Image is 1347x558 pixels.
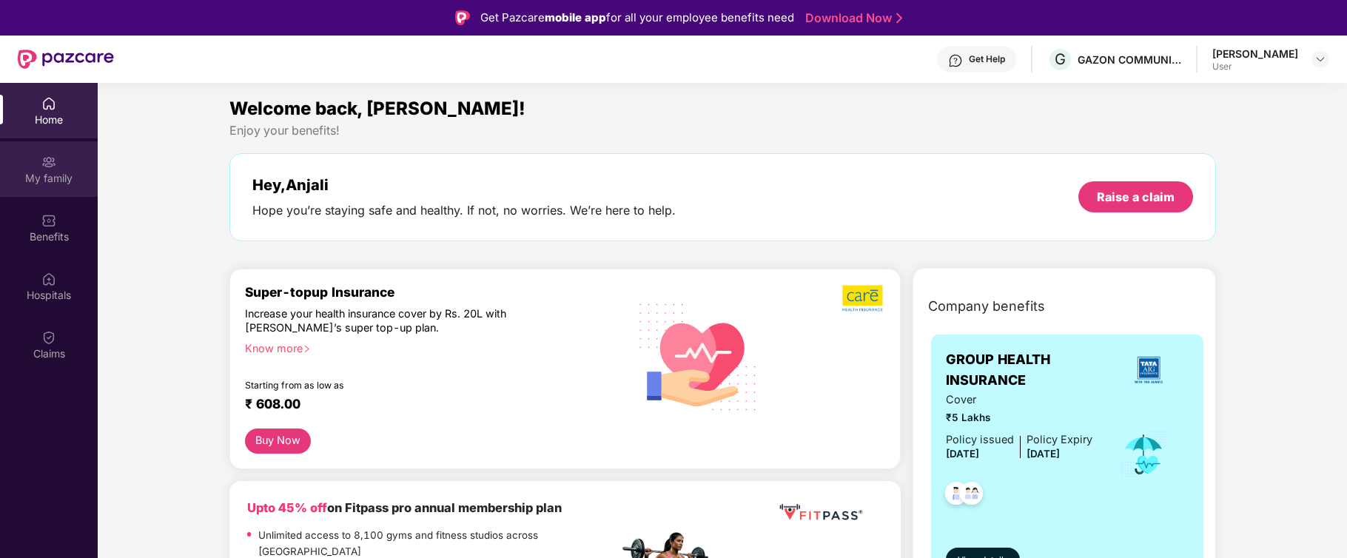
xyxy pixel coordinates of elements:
img: svg+xml;base64,PHN2ZyB3aWR0aD0iMjAiIGhlaWdodD0iMjAiIHZpZXdCb3g9IjAgMCAyMCAyMCIgZmlsbD0ibm9uZSIgeG... [41,155,56,169]
img: icon [1120,430,1168,479]
a: Download Now [805,10,898,26]
div: Policy issued [946,431,1014,448]
div: Hey, Anjali [252,176,676,194]
div: Know more [245,341,610,352]
div: Hope you’re staying safe and healthy. If not, no worries. We’re here to help. [252,203,676,218]
img: New Pazcare Logo [18,50,114,69]
span: Company benefits [928,296,1045,317]
div: GAZON COMMUNICATIONS INDIA LIMITED [1078,53,1181,67]
b: Upto 45% off [247,500,327,515]
div: Super-topup Insurance [245,284,619,300]
span: [DATE] [1027,448,1060,460]
img: svg+xml;base64,PHN2ZyBpZD0iQmVuZWZpdHMiIHhtbG5zPSJodHRwOi8vd3d3LnczLm9yZy8yMDAwL3N2ZyIgd2lkdGg9Ij... [41,213,56,228]
div: Enjoy your benefits! [229,123,1216,138]
span: right [303,345,311,353]
span: G [1055,50,1066,68]
div: Get Pazcare for all your employee benefits need [480,9,794,27]
img: svg+xml;base64,PHN2ZyBpZD0iSG9zcGl0YWxzIiB4bWxucz0iaHR0cDovL3d3dy53My5vcmcvMjAwMC9zdmciIHdpZHRoPS... [41,272,56,286]
img: Stroke [896,10,902,26]
img: b5dec4f62d2307b9de63beb79f102df3.png [842,284,884,312]
span: GROUP HEALTH INSURANCE [946,349,1110,391]
b: on Fitpass pro annual membership plan [247,500,562,515]
div: [PERSON_NAME] [1212,47,1298,61]
img: svg+xml;base64,PHN2ZyBpZD0iRHJvcGRvd24tMzJ4MzIiIHhtbG5zPSJodHRwOi8vd3d3LnczLm9yZy8yMDAwL3N2ZyIgd2... [1314,53,1326,65]
div: Starting from as low as [245,380,556,390]
img: svg+xml;base64,PHN2ZyB4bWxucz0iaHR0cDovL3d3dy53My5vcmcvMjAwMC9zdmciIHdpZHRoPSI0OC45NDMiIGhlaWdodD... [938,477,975,514]
span: ₹5 Lakhs [946,410,1092,426]
img: insurerLogo [1129,350,1169,390]
span: Cover [946,391,1092,409]
img: Logo [455,10,470,25]
strong: mobile app [545,10,606,24]
div: Get Help [969,53,1005,65]
img: svg+xml;base64,PHN2ZyB4bWxucz0iaHR0cDovL3d3dy53My5vcmcvMjAwMC9zdmciIHdpZHRoPSI0OC45MTUiIGhlaWdodD... [953,477,990,514]
div: User [1212,61,1298,73]
img: fppp.png [776,499,865,526]
img: svg+xml;base64,PHN2ZyBpZD0iSGVscC0zMngzMiIgeG1sbnM9Imh0dHA6Ly93d3cudzMub3JnLzIwMDAvc3ZnIiB3aWR0aD... [948,53,963,68]
div: Increase your health insurance cover by Rs. 20L with [PERSON_NAME]’s super top-up plan. [245,306,554,335]
img: svg+xml;base64,PHN2ZyBpZD0iSG9tZSIgeG1sbnM9Imh0dHA6Ly93d3cudzMub3JnLzIwMDAvc3ZnIiB3aWR0aD0iMjAiIG... [41,96,56,111]
div: ₹ 608.00 [245,396,604,414]
img: svg+xml;base64,PHN2ZyBpZD0iQ2xhaW0iIHhtbG5zPSJodHRwOi8vd3d3LnczLm9yZy8yMDAwL3N2ZyIgd2lkdGg9IjIwIi... [41,330,56,345]
div: Policy Expiry [1027,431,1092,448]
img: svg+xml;base64,PHN2ZyB4bWxucz0iaHR0cDovL3d3dy53My5vcmcvMjAwMC9zdmciIHhtbG5zOnhsaW5rPSJodHRwOi8vd3... [628,284,769,428]
div: Raise a claim [1097,189,1175,205]
span: Welcome back, [PERSON_NAME]! [229,98,525,119]
span: [DATE] [946,448,979,460]
button: Buy Now [245,428,312,454]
